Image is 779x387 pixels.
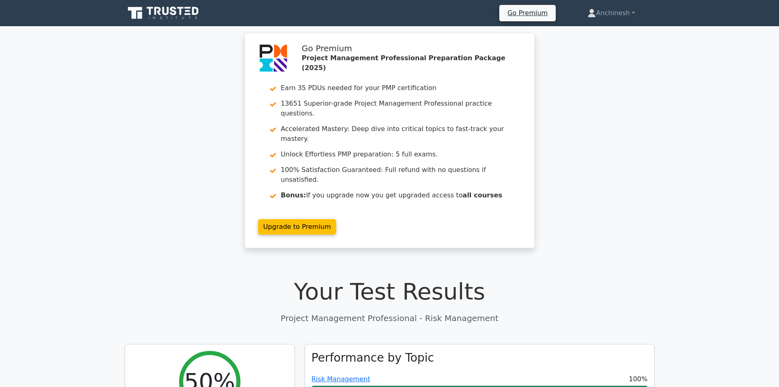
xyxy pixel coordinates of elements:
a: Risk Management [312,375,370,383]
a: Upgrade to Premium [258,219,337,235]
span: 100% [629,374,648,384]
a: Go Premium [503,7,552,18]
a: Anchinesh [568,5,654,21]
h3: Performance by Topic [312,351,434,365]
h1: Your Test Results [125,278,655,305]
p: Project Management Professional - Risk Management [125,312,655,324]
